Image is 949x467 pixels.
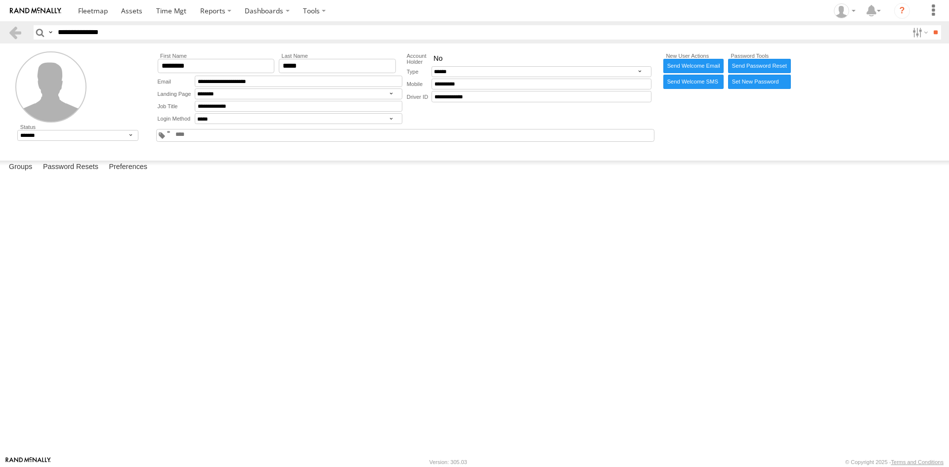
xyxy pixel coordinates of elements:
div: © Copyright 2025 - [845,459,944,465]
label: Password Tools [728,53,790,59]
img: rand-logo.svg [10,7,61,14]
label: Type [407,66,431,77]
label: Driver ID [407,91,431,102]
label: First Name [158,53,275,59]
label: Last Name [279,53,396,59]
label: Job Title [158,101,195,112]
label: Search Filter Options [908,25,930,40]
label: Login Method [158,113,195,124]
i: ? [894,3,910,19]
div: Peter Lu [830,3,859,18]
label: Email [158,76,195,87]
label: Manually enter new password [728,75,790,89]
div: Version: 305.03 [430,459,467,465]
a: Send Welcome SMS [663,75,724,89]
label: Mobile [407,79,431,90]
a: Terms and Conditions [891,459,944,465]
span: Standard Tag [167,131,171,133]
a: Back to previous Page [8,25,22,40]
span: No [433,54,442,63]
a: Send Welcome Email [663,59,724,73]
label: Search Query [46,25,54,40]
label: New User Actions [663,53,724,59]
label: Password Resets [38,161,103,174]
label: Preferences [104,161,152,174]
label: Landing Page [158,88,195,99]
label: Groups [4,161,37,174]
label: Account Holder [407,53,431,65]
a: Visit our Website [5,457,51,467]
a: Send Password Reset [728,59,790,73]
